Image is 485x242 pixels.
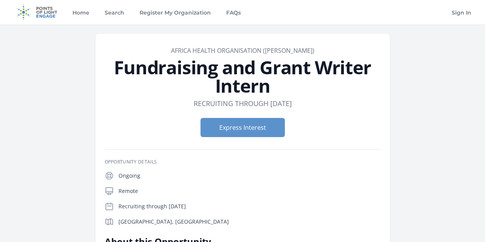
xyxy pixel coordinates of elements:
a: Africa Health Organisation ([PERSON_NAME]) [171,46,314,55]
h1: Fundraising and Grant Writer Intern [105,58,381,95]
p: [GEOGRAPHIC_DATA], [GEOGRAPHIC_DATA] [118,218,381,226]
dd: Recruiting through [DATE] [194,98,292,109]
p: Remote [118,187,381,195]
p: Ongoing [118,172,381,180]
p: Recruiting through [DATE] [118,203,381,210]
h3: Opportunity Details [105,159,381,165]
button: Express Interest [201,118,285,137]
